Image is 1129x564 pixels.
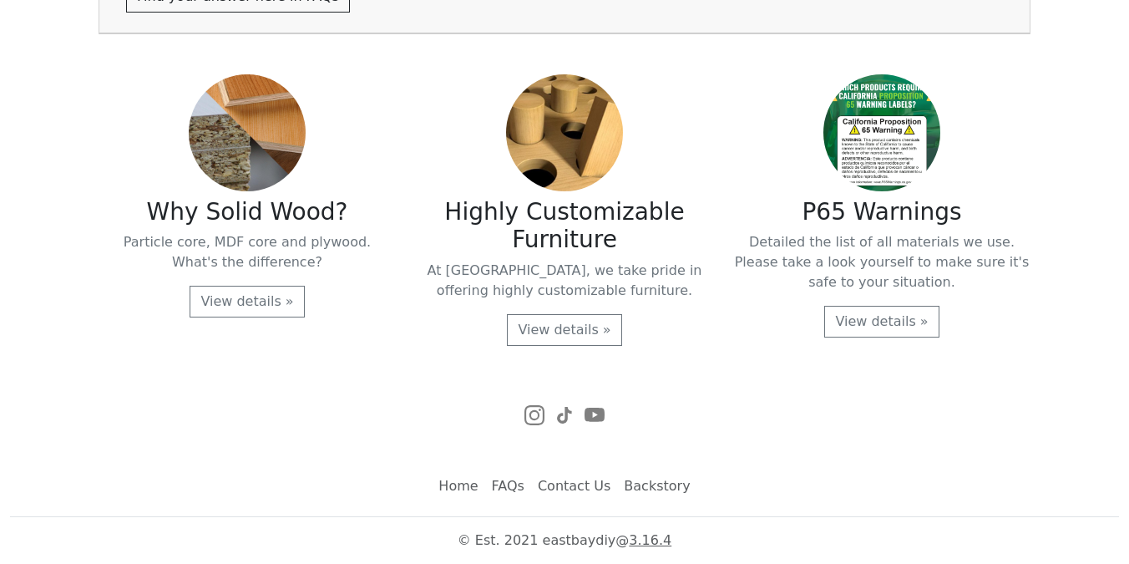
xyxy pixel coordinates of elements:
[531,470,617,503] a: Contact Us
[416,261,713,301] p: At [GEOGRAPHIC_DATA], we take pride in offering highly customizable furniture.
[189,74,306,191] img: Why Solid Wood?
[99,232,396,272] p: Particle core, MDF core and plywood. What's the difference?
[10,531,1119,551] p: © Est. 2021 eastbaydiy @
[524,399,544,429] a: Instagram
[629,532,671,548] a: 3.16.4
[485,470,531,503] a: FAQs
[824,306,939,338] a: View details »
[416,198,713,254] h3: Highly Customizable Furniture
[99,198,396,226] h3: Why Solid Wood?
[823,74,940,191] img: P65 Warnings
[507,314,621,346] a: View details »
[733,232,1030,292] p: Detailed the list of all materials we use. Please take a look yourself to make sure it's safe to ...
[554,399,575,429] a: TikTok
[506,74,623,191] img: Highly Customizable Furniture
[733,198,1030,226] h3: P65 Warnings
[585,399,605,429] a: YouTube
[617,470,696,503] a: Backstory
[190,286,304,318] a: View details »
[432,470,484,503] a: Home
